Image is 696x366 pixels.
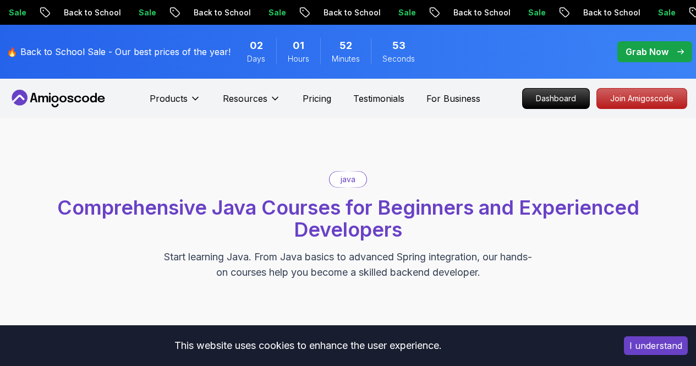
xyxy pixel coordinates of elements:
[332,53,360,64] span: Minutes
[293,38,304,53] span: 1 Hours
[57,195,639,242] span: Comprehensive Java Courses for Beginners and Experienced Developers
[250,38,263,53] span: 2 Days
[150,92,188,105] p: Products
[649,7,684,18] p: Sale
[523,89,589,108] p: Dashboard
[341,174,355,185] p: java
[8,334,607,358] div: This website uses cookies to enhance the user experience.
[150,92,201,114] button: Products
[260,7,295,18] p: Sale
[185,7,260,18] p: Back to School
[315,7,390,18] p: Back to School
[55,7,130,18] p: Back to School
[392,38,405,53] span: 53 Seconds
[390,7,425,18] p: Sale
[596,88,687,109] a: Join Amigoscode
[163,249,533,280] p: Start learning Java. From Java basics to advanced Spring integration, our hands-on courses help y...
[7,45,231,58] p: 🔥 Back to School Sale - Our best prices of the year!
[130,7,165,18] p: Sale
[445,7,519,18] p: Back to School
[247,53,265,64] span: Days
[382,53,415,64] span: Seconds
[624,336,688,355] button: Accept cookies
[223,92,267,105] p: Resources
[574,7,649,18] p: Back to School
[626,45,668,58] p: Grab Now
[597,89,687,108] p: Join Amigoscode
[223,92,281,114] button: Resources
[426,92,480,105] a: For Business
[288,53,309,64] span: Hours
[339,38,352,53] span: 52 Minutes
[303,92,331,105] a: Pricing
[353,92,404,105] a: Testimonials
[522,88,590,109] a: Dashboard
[519,7,555,18] p: Sale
